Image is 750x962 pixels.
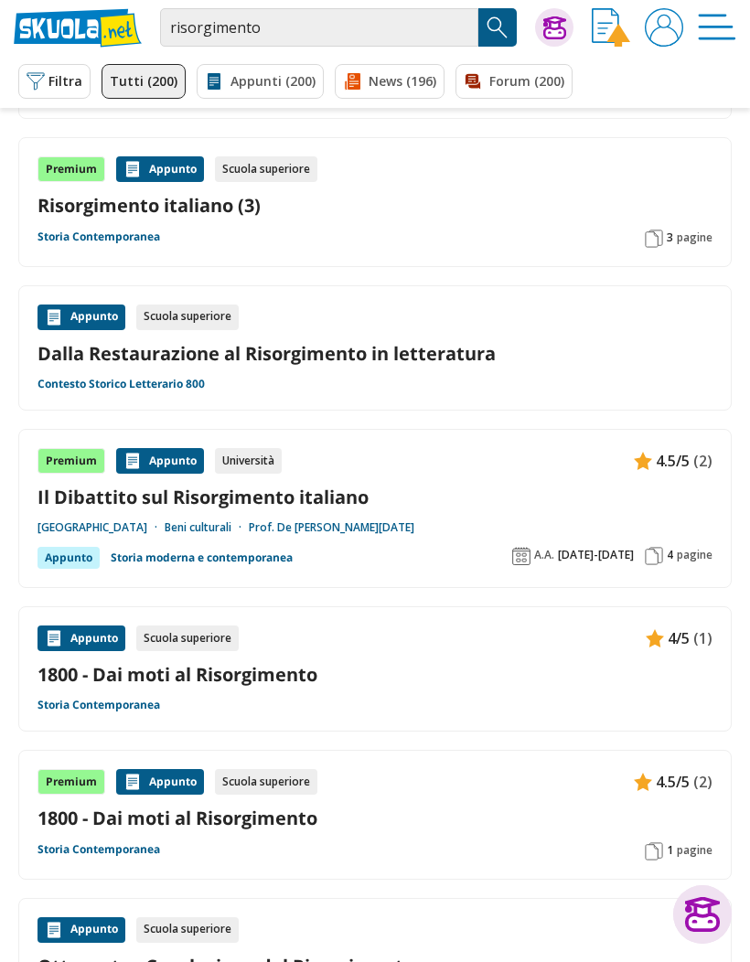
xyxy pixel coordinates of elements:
img: Chiedi Tutor AI [543,16,566,39]
div: Scuola superiore [215,156,317,182]
a: Contesto Storico Letterario 800 [37,377,205,391]
span: pagine [677,548,712,562]
div: Appunto [116,156,204,182]
img: Cerca appunti, riassunti o versioni [484,14,511,41]
img: Appunti contenuto [123,773,142,791]
img: Pagine [645,230,663,248]
span: 4.5/5 [656,770,690,794]
img: Appunti contenuto [123,160,142,178]
div: Appunto [37,625,125,651]
img: User avatar [645,8,683,47]
button: Filtra [18,64,91,99]
img: Appunti filtro contenuto [205,72,223,91]
img: Invia appunto [592,8,630,47]
a: Storia Contemporanea [37,842,160,857]
input: Cerca appunti, riassunti o versioni [160,8,478,47]
div: Appunto [37,547,100,569]
img: Appunti contenuto [634,773,652,791]
a: Beni culturali [165,520,249,535]
a: [GEOGRAPHIC_DATA] [37,520,165,535]
a: Storia Contemporanea [37,230,160,244]
div: Scuola superiore [136,625,239,651]
img: Pagine [645,842,663,860]
a: 1800 - Dai moti al Risorgimento [37,662,712,687]
img: Appunti contenuto [45,921,63,939]
span: pagine [677,843,712,858]
div: Università [215,448,282,474]
span: pagine [677,230,712,245]
img: Appunti contenuto [646,629,664,647]
a: Risorgimento italiano (3) [37,193,712,218]
span: (2) [693,770,712,794]
img: Appunti contenuto [45,629,63,647]
div: Scuola superiore [136,917,239,943]
span: A.A. [534,548,554,562]
img: Appunti contenuto [634,452,652,470]
div: Scuola superiore [136,305,239,330]
div: Appunto [37,917,125,943]
img: Pagine [645,547,663,565]
img: Appunti contenuto [45,308,63,326]
a: News (196) [335,64,445,99]
div: Appunto [116,448,204,474]
img: Forum filtro contenuto [464,72,482,91]
span: 4 [667,548,673,562]
div: Premium [37,448,105,474]
a: Forum (200) [455,64,573,99]
img: Menù [698,8,736,47]
span: (2) [693,449,712,473]
div: Appunto [37,305,125,330]
a: Dalla Restaurazione al Risorgimento in letteratura [37,341,712,366]
span: 4/5 [668,626,690,650]
span: [DATE]-[DATE] [558,548,634,562]
img: Anno accademico [512,547,530,565]
a: Tutti (200) [102,64,186,99]
span: 3 [667,230,673,245]
a: Storia Contemporanea [37,698,160,712]
div: Premium [37,769,105,795]
img: Filtra filtri mobile [27,72,45,91]
div: Appunto [116,769,204,795]
img: News filtro contenuto [343,72,361,91]
a: Prof. De [PERSON_NAME][DATE] [249,520,414,535]
img: Appunti contenuto [123,452,142,470]
a: Il Dibattito sul Risorgimento italiano [37,485,712,509]
span: (1) [693,626,712,650]
a: Appunti (200) [197,64,324,99]
button: Search Button [478,8,517,47]
div: Scuola superiore [215,769,317,795]
div: Premium [37,156,105,182]
a: Storia moderna e contemporanea [111,547,293,569]
span: 1 [667,843,673,858]
span: 4.5/5 [656,449,690,473]
a: 1800 - Dai moti al Risorgimento [37,806,712,830]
